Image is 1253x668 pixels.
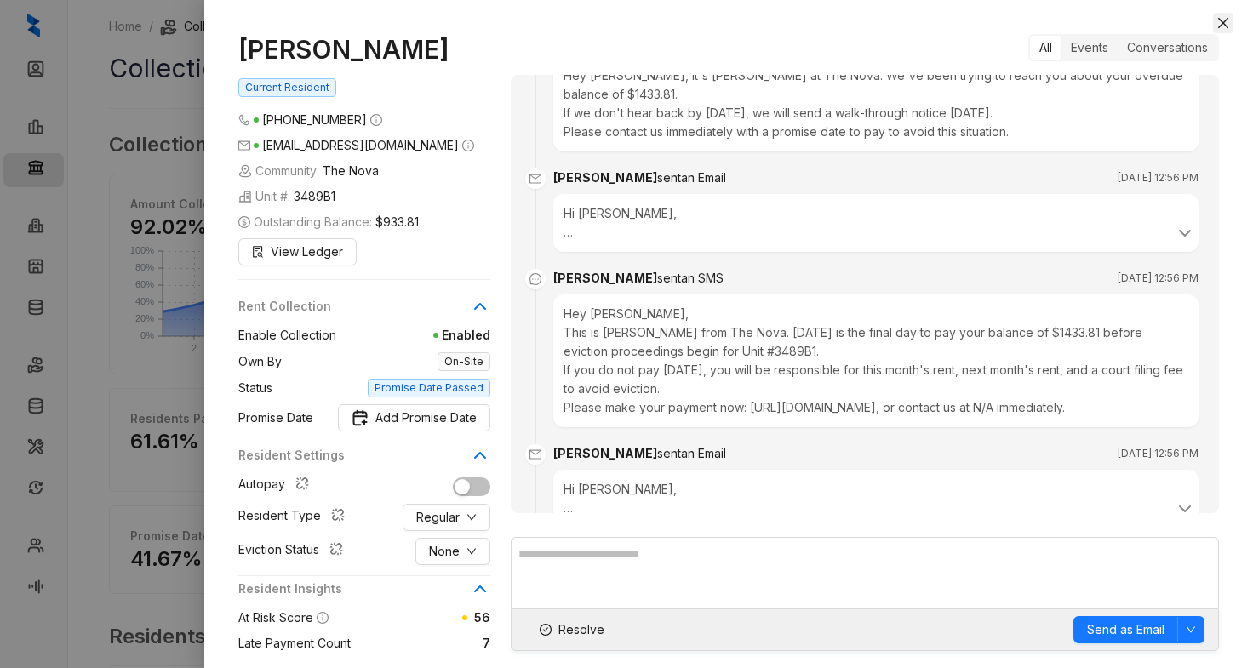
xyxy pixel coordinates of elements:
span: info-circle [370,114,382,126]
button: Send as Email [1073,616,1178,643]
span: Promise Date Passed [368,379,490,397]
span: close [1216,16,1230,30]
span: [PHONE_NUMBER] [262,112,367,127]
div: Events [1061,36,1118,60]
div: Resident Insights [238,580,490,608]
span: Send as Email [1087,620,1164,639]
span: info-circle [317,612,329,624]
span: [DATE] 12:56 PM [1118,270,1199,287]
span: Enable Collection [238,326,336,345]
span: mail [525,444,546,465]
span: Rent Collection [238,297,470,316]
span: Community: [238,162,379,180]
div: Conversations [1118,36,1217,60]
span: sent an Email [657,446,726,460]
span: 3489B1 [294,187,335,206]
img: Promise Date [352,409,369,426]
span: sent an Email [657,170,726,185]
span: message [525,269,546,289]
span: The Nova [323,162,379,180]
button: Promise DateAdd Promise Date [338,404,490,431]
span: At Risk Score [238,610,313,625]
span: Enabled [336,326,490,345]
span: dollar [238,216,250,228]
div: Autopay [238,475,316,497]
span: mail [238,140,250,151]
span: Outstanding Balance: [238,213,419,231]
button: Close [1213,13,1233,33]
img: building-icon [238,164,252,178]
span: Late Payment Count [238,634,351,653]
span: mail [525,168,546,189]
span: down [466,546,477,557]
span: Resident Insights [238,580,470,598]
span: file-search [252,246,264,258]
span: Status [238,379,272,397]
span: On-Site [438,352,490,371]
div: [PERSON_NAME] [553,269,724,288]
span: Resident Settings [238,446,470,465]
button: Regulardown [403,504,490,531]
span: None [429,542,460,561]
div: Hi [PERSON_NAME], It's [PERSON_NAME] at The Nova. We've been trying to reach you regarding your o... [564,204,1188,242]
span: info-circle [462,140,474,151]
span: View Ledger [271,243,343,261]
button: View Ledger [238,238,357,265]
span: down [466,512,477,522]
span: Add Promise Date [375,408,477,427]
span: $933.81 [375,213,419,231]
span: phone [238,114,250,126]
span: down [1186,625,1196,635]
div: Resident Settings [238,446,490,475]
div: [PERSON_NAME] [553,444,726,463]
span: Current Resident [238,78,336,97]
span: [DATE] 12:56 PM [1118,445,1199,462]
div: Hey [PERSON_NAME], it's [PERSON_NAME] at The Nova. We've been trying to reach you about your over... [553,56,1199,151]
button: Nonedown [415,538,490,565]
span: check-circle [540,624,552,636]
div: All [1030,36,1061,60]
span: Promise Date [238,408,313,427]
span: [EMAIL_ADDRESS][DOMAIN_NAME] [262,138,459,152]
div: Resident Type [238,506,352,528]
span: 56 [474,610,490,625]
div: Eviction Status [238,540,350,562]
span: sent an SMS [657,271,724,285]
div: Rent Collection [238,297,490,326]
img: building-icon [238,190,252,203]
span: 7 [351,634,490,653]
span: Own By [238,352,282,371]
span: Regular [416,508,460,527]
span: Unit #: [238,187,335,206]
div: [PERSON_NAME] [553,168,726,187]
span: Resolve [558,620,604,639]
div: segmented control [1028,34,1219,61]
button: Resolve [525,616,619,643]
h1: [PERSON_NAME] [238,34,490,65]
div: Hi [PERSON_NAME], This is a final reminder that [DATE] is the last day to pay your outstanding ba... [564,480,1188,517]
div: Hey [PERSON_NAME], This is [PERSON_NAME] from The Nova. [DATE] is the final day to pay your balan... [553,294,1199,427]
span: [DATE] 12:56 PM [1118,169,1199,186]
